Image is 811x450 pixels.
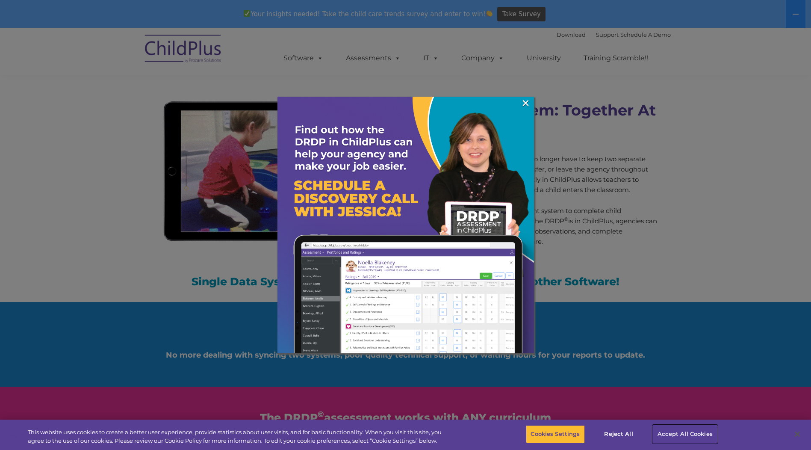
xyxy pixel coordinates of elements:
[526,425,584,443] button: Cookies Settings
[521,99,531,107] a: ×
[592,425,646,443] button: Reject All
[653,425,717,443] button: Accept All Cookies
[28,428,446,445] div: This website uses cookies to create a better user experience, provide statistics about user visit...
[788,425,807,444] button: Close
